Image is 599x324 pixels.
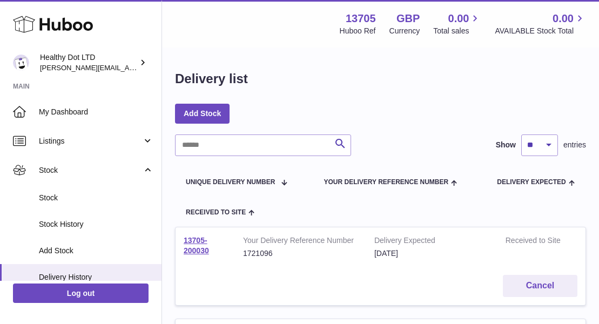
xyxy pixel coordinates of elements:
strong: GBP [396,11,420,26]
span: Listings [39,136,142,146]
span: Received to Site [186,209,246,216]
label: Show [496,140,516,150]
strong: Delivery Expected [374,235,489,248]
h1: Delivery list [175,70,248,87]
div: Healthy Dot LTD [40,52,137,73]
a: Add Stock [175,104,230,123]
span: Stock History [39,219,153,230]
div: 1721096 [243,248,358,259]
span: entries [563,140,586,150]
span: 0.00 [448,11,469,26]
a: 0.00 Total sales [433,11,481,36]
span: AVAILABLE Stock Total [495,26,586,36]
span: My Dashboard [39,107,153,117]
span: 0.00 [553,11,574,26]
button: Cancel [503,275,577,297]
span: Stock [39,165,142,175]
div: Huboo Ref [340,26,376,36]
div: Currency [389,26,420,36]
a: 0.00 AVAILABLE Stock Total [495,11,586,36]
a: 13705-200030 [184,236,209,255]
span: Delivery Expected [497,179,566,186]
strong: Received to Site [506,235,563,248]
span: [PERSON_NAME][EMAIL_ADDRESS][DOMAIN_NAME] [40,63,217,72]
span: Add Stock [39,246,153,256]
strong: Your Delivery Reference Number [243,235,358,248]
img: Dorothy@healthydot.com [13,55,29,71]
a: Log out [13,283,149,303]
span: Unique Delivery Number [186,179,275,186]
span: Delivery History [39,272,153,282]
div: [DATE] [374,248,489,259]
strong: 13705 [346,11,376,26]
span: Your Delivery Reference Number [324,179,448,186]
span: Stock [39,193,153,203]
span: Total sales [433,26,481,36]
